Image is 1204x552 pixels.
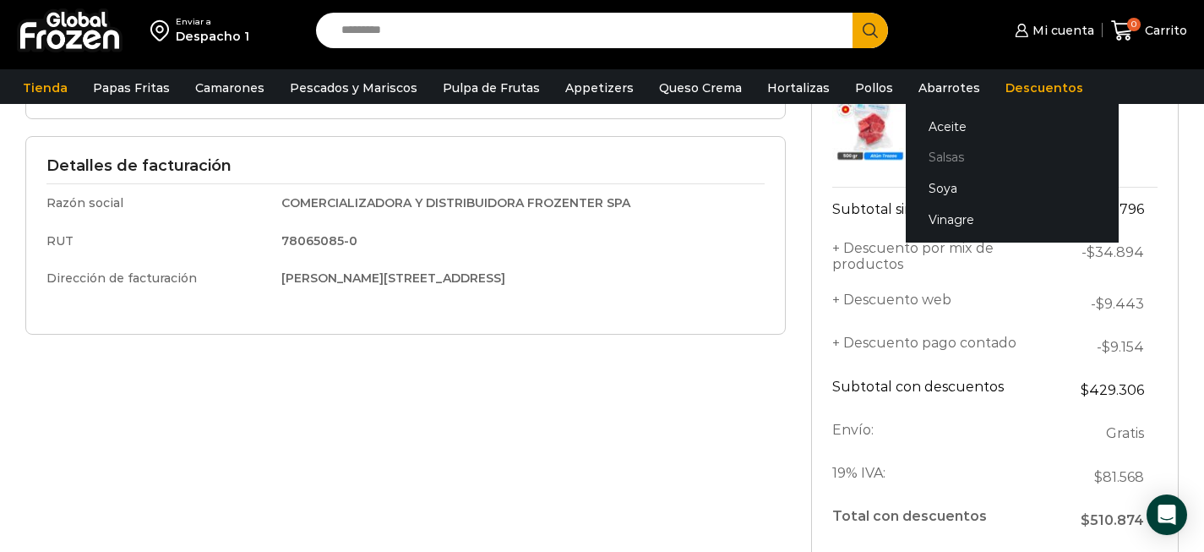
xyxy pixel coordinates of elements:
td: - [1067,325,1158,369]
a: Aceite [906,111,1119,142]
button: Search button [853,13,888,48]
td: RUT [46,222,270,260]
th: Subtotal sin descuentos [832,187,1067,231]
a: Soya [906,173,1119,205]
td: Razón social [46,183,270,221]
bdi: 9.443 [1096,296,1144,312]
span: $ [1087,244,1095,260]
a: Papas Fritas [84,72,178,104]
td: Gratis [1067,412,1158,455]
span: 510.874 [1081,512,1144,528]
span: Carrito [1141,22,1187,39]
div: Enviar a [176,16,249,28]
span: Mi cuenta [1028,22,1094,39]
th: Envío: [832,412,1067,455]
bdi: 9.154 [1102,339,1144,355]
div: Open Intercom Messenger [1147,495,1187,535]
td: - [1067,282,1158,325]
th: 19% IVA: [832,456,1067,499]
a: Abarrotes [910,72,989,104]
span: $ [1102,339,1110,355]
td: Dirección de facturación [46,260,270,294]
a: Hortalizas [759,72,838,104]
th: + Descuento pago contado [832,325,1067,369]
a: 0 Carrito [1111,11,1187,51]
div: Despacho 1 [176,28,249,45]
span: $ [1096,296,1104,312]
bdi: 429.306 [1081,382,1144,398]
td: COMERCIALIZADORA Y DISTRIBUIDORA FROZENTER SPA [270,183,765,221]
th: Total con descuentos [832,499,1067,538]
h3: Detalles de facturación [46,157,765,176]
img: address-field-icon.svg [150,16,176,45]
td: [PERSON_NAME][STREET_ADDRESS] [270,260,765,294]
a: Tienda [14,72,76,104]
a: Appetizers [557,72,642,104]
span: $ [1081,512,1090,528]
a: Salsas [906,142,1119,173]
a: Pollos [847,72,902,104]
bdi: 34.894 [1087,244,1144,260]
a: Pulpa de Frutas [434,72,548,104]
a: Vinagre [906,205,1119,236]
a: Descuentos [997,72,1092,104]
span: $ [1094,469,1103,485]
td: - [1067,231,1158,282]
a: Pescados y Mariscos [281,72,426,104]
th: + Descuento por mix de productos [832,231,1067,282]
span: 0 [1127,18,1141,31]
td: 78065085-0 [270,222,765,260]
a: Camarones [187,72,273,104]
th: + Descuento web [832,282,1067,325]
a: Mi cuenta [1011,14,1093,47]
span: 81.568 [1094,469,1144,485]
span: $ [1081,382,1089,398]
a: Queso Crema [651,72,750,104]
th: Subtotal con descuentos [832,369,1067,412]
